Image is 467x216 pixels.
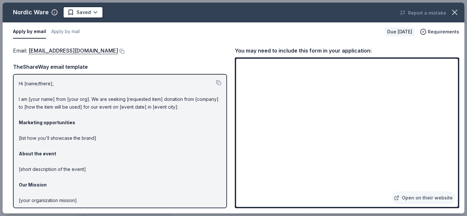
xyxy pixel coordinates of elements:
[19,151,56,156] strong: About the event
[385,27,415,36] div: Due [DATE]
[63,6,103,18] button: Saved
[51,25,80,39] button: Apply by mail
[420,28,459,36] button: Requirements
[13,7,49,18] div: Nordic Ware
[391,191,455,204] a: Open on their website
[19,120,75,125] strong: Marketing opportunities
[13,25,46,39] button: Apply by email
[13,47,118,54] span: Email :
[400,9,446,17] button: Report a mistake
[29,46,118,55] a: [EMAIL_ADDRESS][DOMAIN_NAME]
[19,182,47,187] strong: Our Mission
[235,46,459,55] div: You may need to include this form in your application:
[428,28,459,36] span: Requirements
[77,8,91,16] span: Saved
[13,63,227,71] div: TheShareWay email template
